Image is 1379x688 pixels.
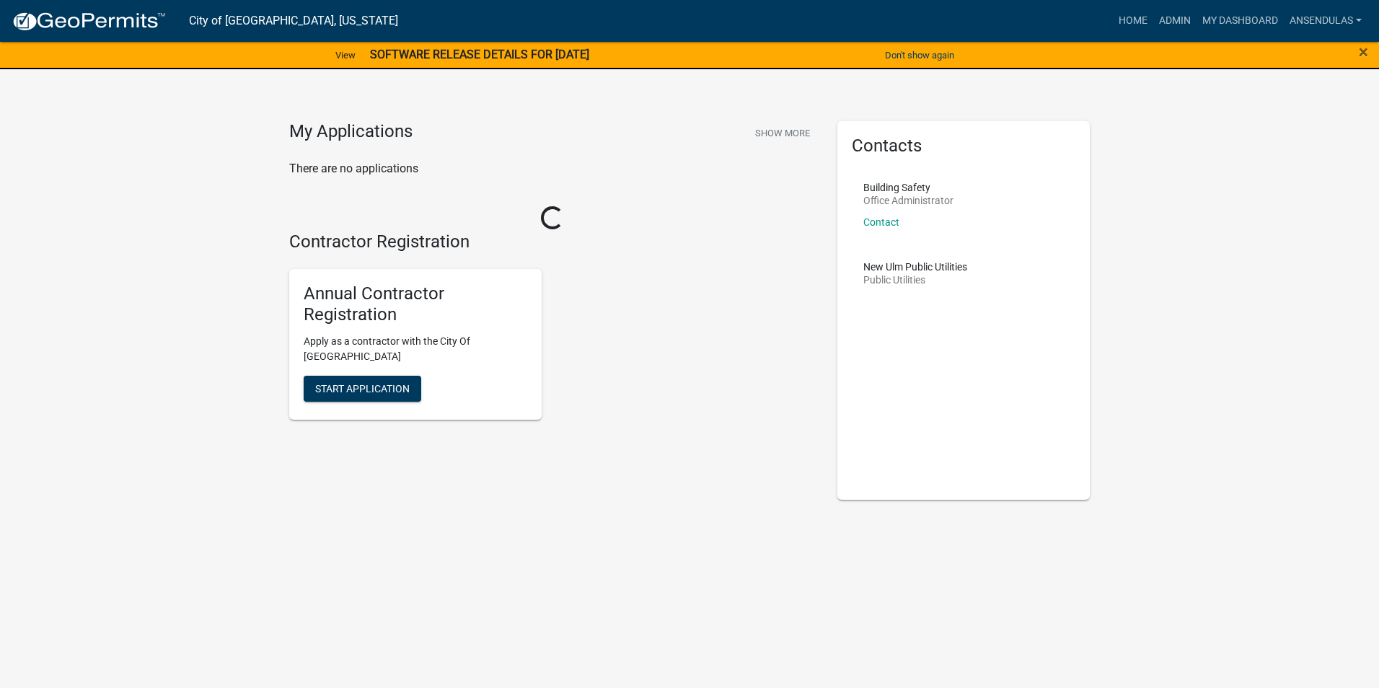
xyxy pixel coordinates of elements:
[1113,7,1153,35] a: Home
[863,216,899,228] a: Contact
[304,334,527,364] p: Apply as a contractor with the City Of [GEOGRAPHIC_DATA]
[863,182,953,193] p: Building Safety
[1153,7,1197,35] a: Admin
[304,283,527,325] h5: Annual Contractor Registration
[1359,42,1368,62] span: ×
[289,160,816,177] p: There are no applications
[879,43,960,67] button: Don't show again
[852,136,1075,156] h5: Contacts
[304,376,421,402] button: Start Application
[1197,7,1284,35] a: My Dashboard
[289,231,816,252] h4: Contractor Registration
[370,48,589,61] strong: SOFTWARE RELEASE DETAILS FOR [DATE]
[863,262,967,272] p: New Ulm Public Utilities
[189,9,398,33] a: City of [GEOGRAPHIC_DATA], [US_STATE]
[749,121,816,145] button: Show More
[1284,7,1367,35] a: ansendulas
[863,195,953,206] p: Office Administrator
[1359,43,1368,61] button: Close
[315,382,410,394] span: Start Application
[863,275,967,285] p: Public Utilities
[289,121,413,143] h4: My Applications
[330,43,361,67] a: View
